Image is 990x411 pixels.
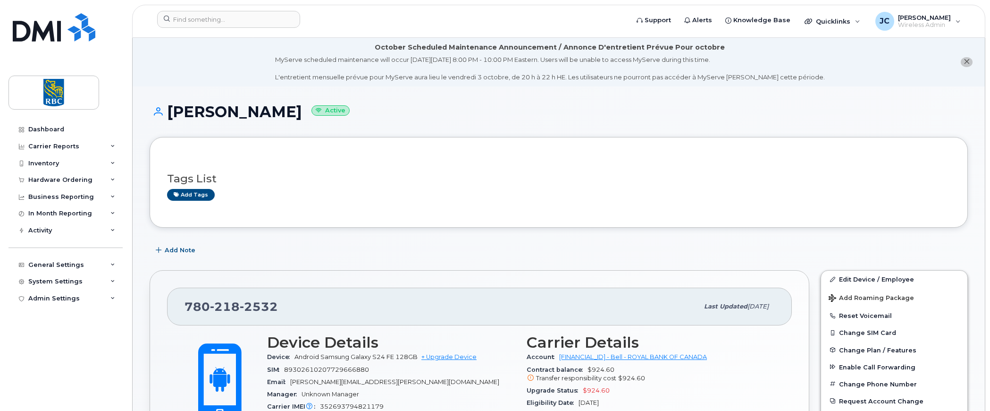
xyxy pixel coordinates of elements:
[165,246,195,255] span: Add Note
[267,378,290,385] span: Email
[839,346,916,353] span: Change Plan / Features
[821,307,967,324] button: Reset Voicemail
[275,55,825,82] div: MyServe scheduled maintenance will occur [DATE][DATE] 8:00 PM - 10:00 PM Eastern. Users will be u...
[150,103,968,120] h1: [PERSON_NAME]
[267,391,302,398] span: Manager
[821,271,967,288] a: Edit Device / Employee
[210,300,240,314] span: 218
[618,375,645,382] span: $924.60
[267,334,515,351] h3: Device Details
[821,376,967,393] button: Change Phone Number
[290,378,499,385] span: [PERSON_NAME][EMAIL_ADDRESS][PERSON_NAME][DOMAIN_NAME]
[320,403,384,410] span: 352693794821179
[311,105,350,116] small: Active
[961,57,973,67] button: close notification
[559,353,707,360] a: [FINANCIAL_ID] - Bell - ROYAL BANK OF CANADA
[747,303,769,310] span: [DATE]
[536,375,616,382] span: Transfer responsibility cost
[267,366,284,373] span: SIM
[167,173,950,185] h3: Tags List
[185,300,278,314] span: 780
[302,391,359,398] span: Unknown Manager
[294,353,418,360] span: Android Samsung Galaxy S24 FE 128GB
[527,366,587,373] span: Contract balance
[821,288,967,307] button: Add Roaming Package
[240,300,278,314] span: 2532
[829,294,914,303] span: Add Roaming Package
[150,242,203,259] button: Add Note
[821,324,967,341] button: Change SIM Card
[579,399,599,406] span: [DATE]
[821,359,967,376] button: Enable Call Forwarding
[267,403,320,410] span: Carrier IMEI
[527,399,579,406] span: Eligibility Date
[821,342,967,359] button: Change Plan / Features
[527,334,775,351] h3: Carrier Details
[167,189,215,201] a: Add tags
[527,387,583,394] span: Upgrade Status
[284,366,369,373] span: 89302610207729666880
[421,353,477,360] a: + Upgrade Device
[583,387,610,394] span: $924.60
[375,43,725,52] div: October Scheduled Maintenance Announcement / Annonce D'entretient Prévue Pour octobre
[704,303,747,310] span: Last updated
[821,393,967,410] button: Request Account Change
[527,366,775,383] span: $924.60
[527,353,559,360] span: Account
[267,353,294,360] span: Device
[839,363,915,370] span: Enable Call Forwarding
